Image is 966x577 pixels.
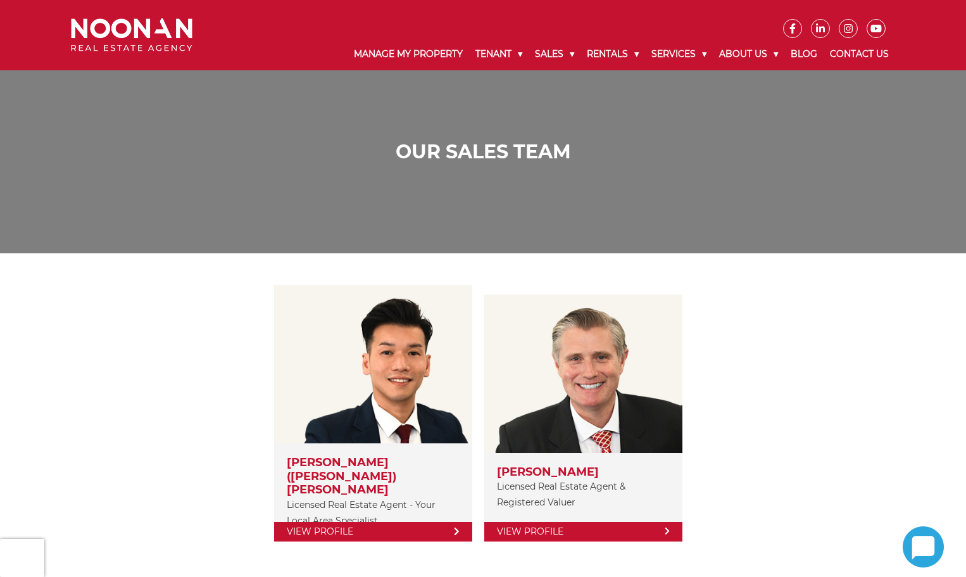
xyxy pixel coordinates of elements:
[287,497,460,529] p: Licensed Real Estate Agent - Your Local Area Specialist
[469,38,529,70] a: Tenant
[784,38,824,70] a: Blog
[484,522,682,542] a: View Profile
[287,456,460,497] h3: [PERSON_NAME] ([PERSON_NAME]) [PERSON_NAME]
[645,38,713,70] a: Services
[497,466,670,479] h3: [PERSON_NAME]
[274,522,472,542] a: View Profile
[74,141,893,163] h1: Our Sales Team
[497,479,670,510] p: Licensed Real Estate Agent & Registered Valuer
[713,38,784,70] a: About Us
[529,38,580,70] a: Sales
[71,18,192,52] img: Noonan Real Estate Agency
[580,38,645,70] a: Rentals
[824,38,895,70] a: Contact Us
[348,38,469,70] a: Manage My Property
